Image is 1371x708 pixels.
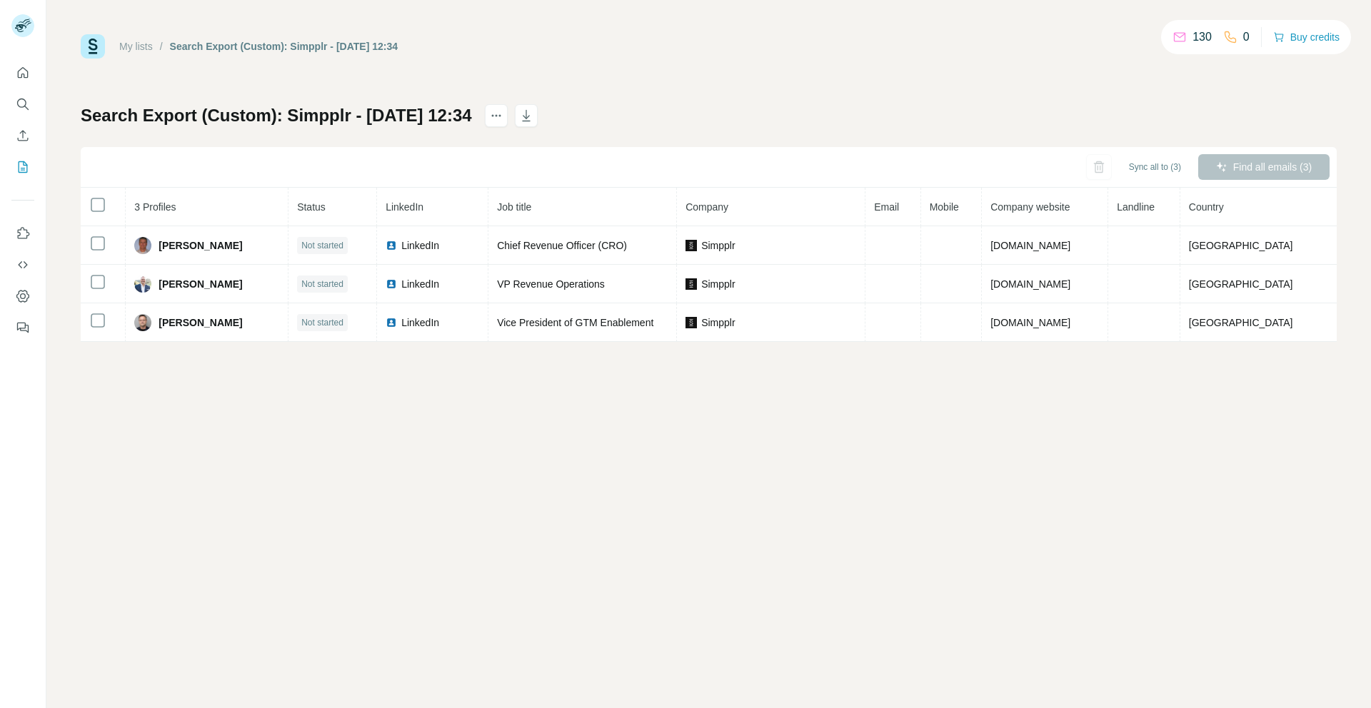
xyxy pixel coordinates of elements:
[81,104,472,127] h1: Search Export (Custom): Simpplr - [DATE] 12:34
[1117,201,1155,213] span: Landline
[134,275,151,293] img: Avatar
[11,91,34,117] button: Search
[990,201,1070,213] span: Company website
[134,201,176,213] span: 3 Profiles
[1189,278,1293,290] span: [GEOGRAPHIC_DATA]
[301,316,343,329] span: Not started
[701,315,735,330] span: Simpplr
[11,221,34,246] button: Use Surfe on LinkedIn
[685,278,697,290] img: company-logo
[1129,161,1181,173] span: Sync all to (3)
[11,315,34,340] button: Feedback
[1189,317,1293,328] span: [GEOGRAPHIC_DATA]
[685,240,697,251] img: company-logo
[401,277,439,291] span: LinkedIn
[134,314,151,331] img: Avatar
[386,317,397,328] img: LinkedIn logo
[301,278,343,290] span: Not started
[170,39,398,54] div: Search Export (Custom): Simpplr - [DATE] 12:34
[386,240,397,251] img: LinkedIn logo
[301,239,343,252] span: Not started
[990,278,1070,290] span: [DOMAIN_NAME]
[1189,240,1293,251] span: [GEOGRAPHIC_DATA]
[159,315,242,330] span: [PERSON_NAME]
[159,277,242,291] span: [PERSON_NAME]
[701,277,735,291] span: Simpplr
[401,238,439,253] span: LinkedIn
[990,240,1070,251] span: [DOMAIN_NAME]
[81,34,105,59] img: Surfe Logo
[1273,27,1340,47] button: Buy credits
[11,154,34,180] button: My lists
[11,252,34,278] button: Use Surfe API
[159,238,242,253] span: [PERSON_NAME]
[497,201,531,213] span: Job title
[990,317,1070,328] span: [DOMAIN_NAME]
[497,240,627,251] span: Chief Revenue Officer (CRO)
[701,238,735,253] span: Simpplr
[497,317,653,328] span: Vice President of GTM Enablement
[1119,156,1191,178] button: Sync all to (3)
[119,41,153,52] a: My lists
[1189,201,1224,213] span: Country
[1192,29,1212,46] p: 130
[497,278,605,290] span: VP Revenue Operations
[160,39,163,54] li: /
[297,201,326,213] span: Status
[11,283,34,309] button: Dashboard
[874,201,899,213] span: Email
[134,237,151,254] img: Avatar
[930,201,959,213] span: Mobile
[11,60,34,86] button: Quick start
[386,201,423,213] span: LinkedIn
[401,315,439,330] span: LinkedIn
[386,278,397,290] img: LinkedIn logo
[485,104,508,127] button: actions
[685,201,728,213] span: Company
[11,123,34,148] button: Enrich CSV
[1243,29,1250,46] p: 0
[685,317,697,328] img: company-logo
